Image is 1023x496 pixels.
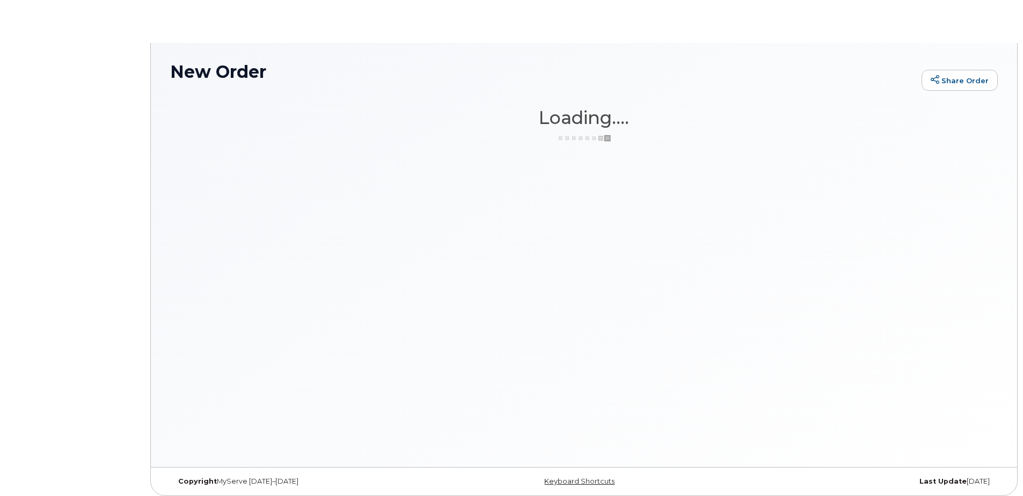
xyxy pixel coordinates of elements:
strong: Last Update [919,477,967,485]
h1: Loading.... [170,108,998,127]
div: MyServe [DATE]–[DATE] [170,477,446,486]
a: Keyboard Shortcuts [544,477,615,485]
h1: New Order [170,62,916,81]
div: [DATE] [722,477,998,486]
strong: Copyright [178,477,217,485]
a: Share Order [922,70,998,91]
img: ajax-loader-3a6953c30dc77f0bf724df975f13086db4f4c1262e45940f03d1251963f1bf2e.gif [557,134,611,142]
